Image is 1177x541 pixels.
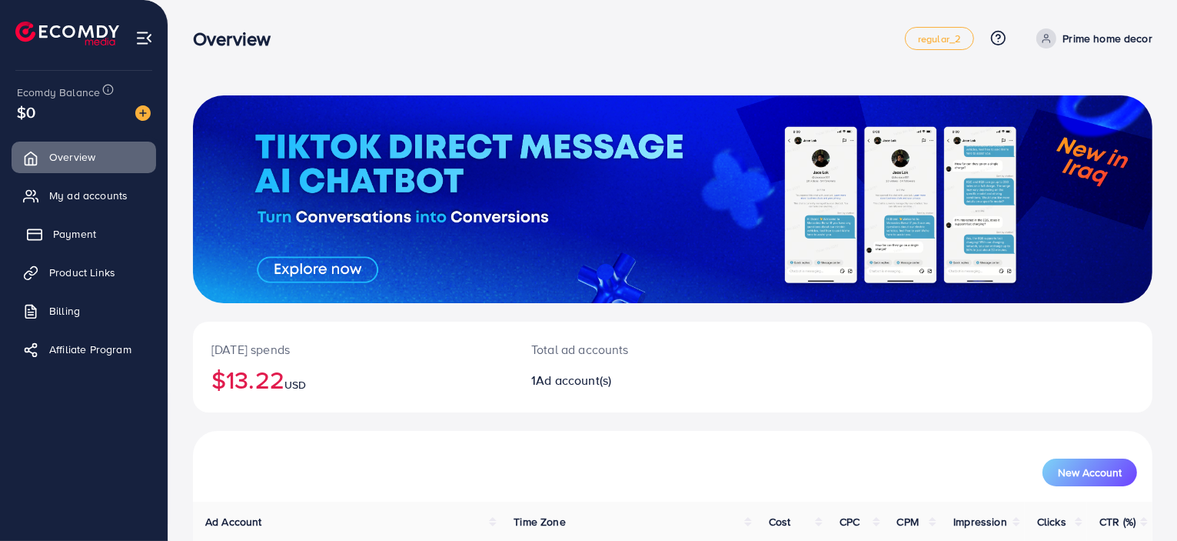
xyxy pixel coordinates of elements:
[205,514,262,529] span: Ad Account
[840,514,859,529] span: CPC
[531,340,734,359] p: Total ad accounts
[49,188,128,203] span: My ad accounts
[53,226,96,242] span: Payment
[49,265,115,280] span: Product Links
[12,296,156,326] a: Billing
[1099,514,1135,529] span: CTR (%)
[49,303,80,319] span: Billing
[211,340,494,359] p: [DATE] spends
[12,257,156,288] a: Product Links
[49,342,131,357] span: Affiliate Program
[17,101,35,123] span: $0
[135,105,151,121] img: image
[1112,472,1165,529] iframe: Chat
[918,34,961,44] span: regular_2
[1062,29,1152,48] p: Prime home decor
[15,22,119,45] img: logo
[1058,467,1122,478] span: New Account
[12,219,156,249] a: Payment
[12,180,156,211] a: My ad accounts
[135,29,153,47] img: menu
[1037,514,1066,529] span: Clicks
[49,149,95,165] span: Overview
[905,27,974,50] a: regular_2
[531,373,734,388] h2: 1
[211,365,494,394] h2: $13.22
[193,28,283,50] h3: Overview
[953,514,1007,529] span: Impression
[514,514,565,529] span: Time Zone
[536,372,611,389] span: Ad account(s)
[1030,28,1152,48] a: Prime home decor
[17,85,100,100] span: Ecomdy Balance
[12,142,156,172] a: Overview
[1042,459,1137,486] button: New Account
[284,377,306,392] span: USD
[897,514,919,529] span: CPM
[12,334,156,365] a: Affiliate Program
[769,514,791,529] span: Cost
